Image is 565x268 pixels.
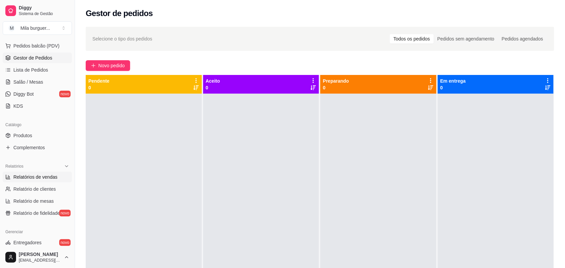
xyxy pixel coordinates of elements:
p: Em entrega [440,78,466,84]
span: Complementos [13,144,45,151]
span: Entregadores [13,239,42,246]
p: Pendente [88,78,109,84]
span: Selecione o tipo dos pedidos [92,35,152,42]
span: Gestor de Pedidos [13,55,52,61]
div: Pedidos agendados [498,34,547,43]
p: 0 [88,84,109,91]
span: Relatório de mesas [13,198,54,204]
a: Gestor de Pedidos [3,53,72,63]
p: 0 [206,84,220,91]
span: Novo pedido [98,62,125,69]
span: Relatório de clientes [13,186,56,192]
p: 0 [440,84,466,91]
div: Gerenciar [3,227,72,237]
a: Salão / Mesas [3,77,72,87]
span: Relatórios de vendas [13,174,58,180]
a: Relatório de mesas [3,196,72,206]
a: KDS [3,101,72,111]
div: Todos os pedidos [390,34,434,43]
button: Novo pedido [86,60,130,71]
span: Diggy Bot [13,91,34,97]
a: Relatórios de vendas [3,172,72,182]
span: Sistema de Gestão [19,11,69,16]
h2: Gestor de pedidos [86,8,153,19]
span: [PERSON_NAME] [19,252,61,258]
a: Relatório de clientes [3,184,72,194]
a: Lista de Pedidos [3,65,72,75]
span: Lista de Pedidos [13,67,48,73]
button: [PERSON_NAME][EMAIL_ADDRESS][DOMAIN_NAME] [3,249,72,265]
span: KDS [13,103,23,109]
p: 0 [323,84,349,91]
a: Diggy Botnovo [3,89,72,99]
span: Pedidos balcão (PDV) [13,42,60,49]
span: Relatórios [5,164,23,169]
div: Mila burguer ... [20,25,50,31]
a: Entregadoresnovo [3,237,72,248]
span: plus [91,63,96,68]
span: Diggy [19,5,69,11]
span: Relatório de fidelidade [13,210,60,216]
p: Preparando [323,78,349,84]
p: Aceito [206,78,220,84]
a: Relatório de fidelidadenovo [3,208,72,218]
button: Pedidos balcão (PDV) [3,40,72,51]
button: Select a team [3,21,72,35]
a: DiggySistema de Gestão [3,3,72,19]
a: Produtos [3,130,72,141]
div: Catálogo [3,119,72,130]
span: M [8,25,15,31]
a: Complementos [3,142,72,153]
span: Salão / Mesas [13,79,43,85]
span: [EMAIL_ADDRESS][DOMAIN_NAME] [19,258,61,263]
div: Pedidos sem agendamento [434,34,498,43]
span: Produtos [13,132,32,139]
